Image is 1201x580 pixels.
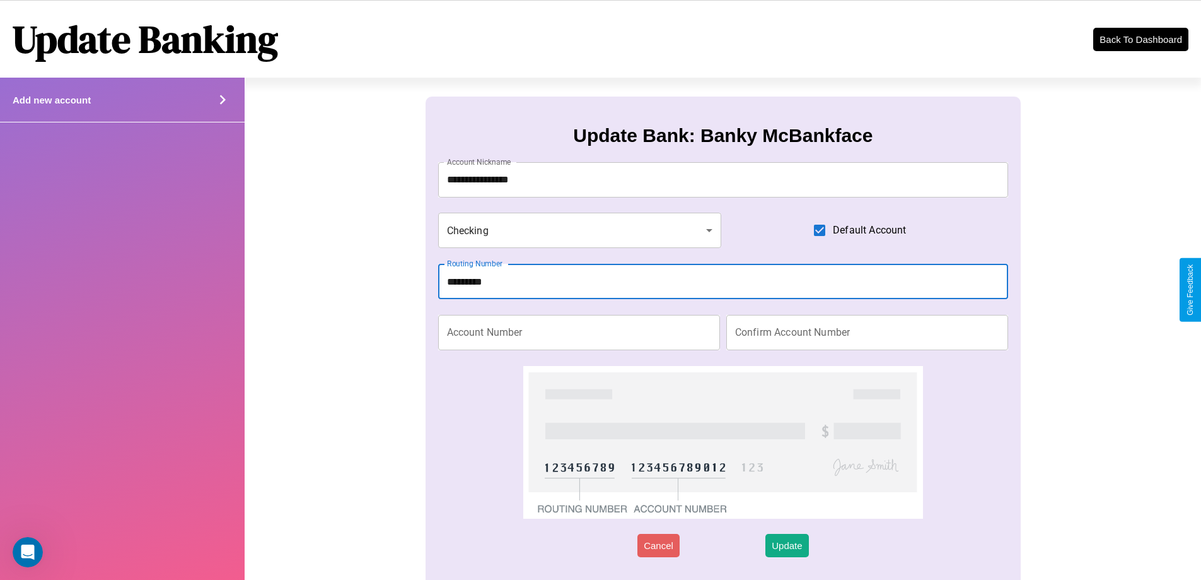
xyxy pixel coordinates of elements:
div: Checking [438,213,722,248]
label: Routing Number [447,258,502,269]
button: Back To Dashboard [1093,28,1188,51]
button: Cancel [637,534,680,557]
iframe: Intercom live chat [13,537,43,567]
button: Update [765,534,808,557]
h4: Add new account [13,95,91,105]
div: Give Feedback [1186,264,1195,316]
label: Account Nickname [447,157,511,167]
span: Default Account [833,223,906,238]
h1: Update Banking [13,13,278,65]
img: check [523,366,922,519]
h3: Update Bank: Banky McBankface [573,125,873,146]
